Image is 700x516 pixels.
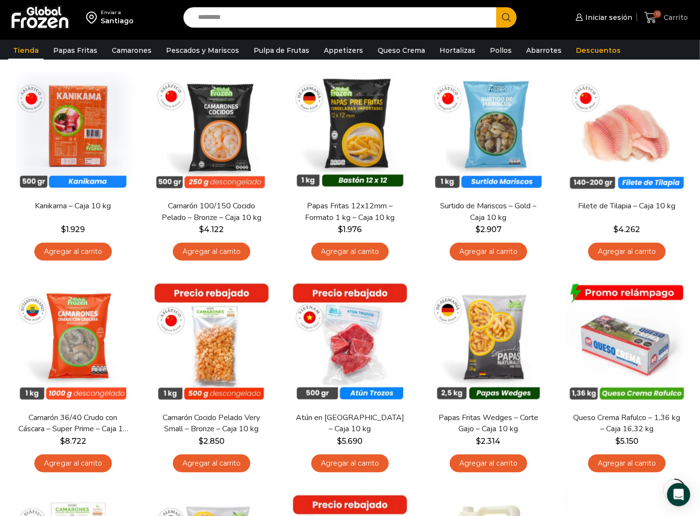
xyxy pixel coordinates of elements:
[588,243,666,261] a: Agregar al carrito: “Filete de Tilapia - Caja 10 kg”
[615,437,639,446] bdi: 5.150
[249,41,314,60] a: Pulpa de Frutas
[173,243,250,261] a: Agregar al carrito: “Camarón 100/150 Cocido Pelado - Bronze - Caja 10 kg”
[17,412,129,435] a: Camarón 36/40 Crudo con Cáscara – Super Prime – Caja 10 kg
[496,7,517,28] button: Search button
[294,201,406,223] a: Papas Fritas 12x12mm – Formato 1 kg – Caja 10 kg
[571,412,683,435] a: Queso Crema Rafulco – 1,36 kg – Caja 16,32 kg
[319,41,368,60] a: Appetizers
[61,225,85,234] bdi: 1.929
[311,454,389,472] a: Agregar al carrito: “Atún en Trozos - Caja 10 kg”
[573,8,632,27] a: Iniciar sesión
[475,225,480,234] span: $
[60,437,65,446] span: $
[571,201,683,212] a: Filete de Tilapia – Caja 10 kg
[521,41,566,60] a: Abarrotes
[642,6,690,29] a: 15 Carrito
[337,437,342,446] span: $
[34,243,112,261] a: Agregar al carrito: “Kanikama – Caja 10 kg”
[101,9,134,16] div: Enviar a
[61,225,66,234] span: $
[661,13,688,22] span: Carrito
[60,437,86,446] bdi: 8.722
[338,225,362,234] bdi: 1.976
[475,225,502,234] bdi: 2.907
[654,10,661,18] span: 15
[86,9,101,26] img: address-field-icon.svg
[667,483,690,506] div: Open Intercom Messenger
[571,41,625,60] a: Descuentos
[156,412,267,435] a: Camarón Cocido Pelado Very Small – Bronze – Caja 10 kg
[614,225,619,234] span: $
[476,437,501,446] bdi: 2.314
[101,16,134,26] div: Santiago
[373,41,430,60] a: Queso Crema
[173,454,250,472] a: Agregar al carrito: “Camarón Cocido Pelado Very Small - Bronze - Caja 10 kg”
[583,13,632,22] span: Iniciar sesión
[450,243,527,261] a: Agregar al carrito: “Surtido de Mariscos - Gold - Caja 10 kg”
[476,437,481,446] span: $
[199,225,204,234] span: $
[198,437,225,446] bdi: 2.850
[48,41,102,60] a: Papas Fritas
[107,41,156,60] a: Camarones
[435,41,480,60] a: Hortalizas
[294,412,406,435] a: Atún en [GEOGRAPHIC_DATA] – Caja 10 kg
[433,201,544,223] a: Surtido de Mariscos – Gold – Caja 10 kg
[198,437,203,446] span: $
[337,437,363,446] bdi: 5.690
[433,412,544,435] a: Papas Fritas Wedges – Corte Gajo – Caja 10 kg
[338,225,343,234] span: $
[17,201,129,212] a: Kanikama – Caja 10 kg
[485,41,517,60] a: Pollos
[156,201,267,223] a: Camarón 100/150 Cocido Pelado – Bronze – Caja 10 kg
[588,454,666,472] a: Agregar al carrito: “Queso Crema Rafulco - 1,36 kg - Caja 16,32 kg”
[614,225,640,234] bdi: 4.262
[161,41,244,60] a: Pescados y Mariscos
[311,243,389,261] a: Agregar al carrito: “Papas Fritas 12x12mm - Formato 1 kg - Caja 10 kg”
[199,225,224,234] bdi: 4.122
[615,437,620,446] span: $
[450,454,527,472] a: Agregar al carrito: “Papas Fritas Wedges – Corte Gajo - Caja 10 kg”
[34,454,112,472] a: Agregar al carrito: “Camarón 36/40 Crudo con Cáscara - Super Prime - Caja 10 kg”
[8,41,44,60] a: Tienda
